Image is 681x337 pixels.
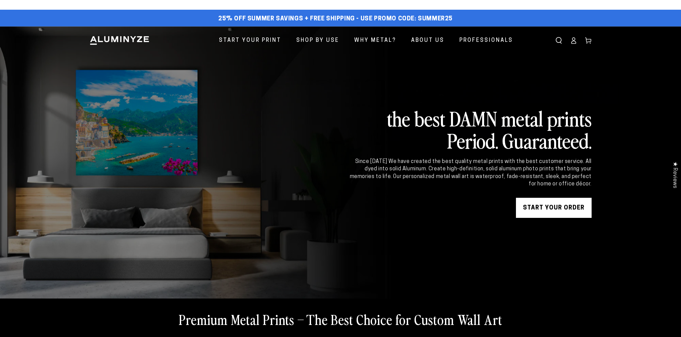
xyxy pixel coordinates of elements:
span: Why Metal? [354,36,396,46]
img: Aluminyze [89,35,150,46]
h2: Premium Metal Prints – The Best Choice for Custom Wall Art [179,311,502,328]
a: Professionals [454,32,518,50]
a: Shop By Use [291,32,344,50]
a: Start Your Print [214,32,286,50]
h2: the best DAMN metal prints Period. Guaranteed. [349,107,592,151]
a: About Us [406,32,449,50]
summary: Search our site [551,33,566,48]
span: 25% off Summer Savings + Free Shipping - Use Promo Code: SUMMER25 [218,15,453,23]
div: Click to open Judge.me floating reviews tab [668,156,681,193]
span: About Us [411,36,444,46]
div: Since [DATE] We have created the best quality metal prints with the best customer service. All dy... [349,158,592,188]
a: START YOUR Order [516,198,592,218]
span: Start Your Print [219,36,281,46]
a: Why Metal? [349,32,401,50]
span: Professionals [459,36,513,46]
span: Shop By Use [296,36,339,46]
